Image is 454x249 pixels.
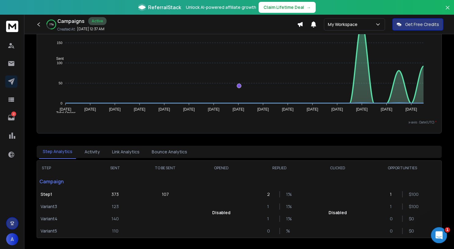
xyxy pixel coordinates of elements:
[41,216,92,222] p: Variant 4
[312,161,363,175] th: CLICKED
[431,227,447,244] iframe: Intercom live chat
[381,107,392,112] tspan: [DATE]
[109,107,121,112] tspan: [DATE]
[5,112,17,124] a: 2
[96,161,135,175] th: SENT
[41,191,92,197] p: Step 1
[112,203,119,210] p: 123
[112,228,118,234] p: 110
[390,191,396,197] p: 1
[108,145,143,159] button: Link Analytics
[37,175,96,188] p: Campaign
[390,216,396,222] p: 0
[405,21,439,27] p: Get Free Credits
[390,203,396,210] p: 1
[409,203,415,210] p: $ 100
[328,21,360,27] p: My Workspace
[88,17,107,25] div: Active
[42,120,437,125] p: x-axis : Date(UTC)
[329,210,347,216] p: Disabled
[111,216,119,222] p: 140
[247,161,312,175] th: REPLIED
[409,191,415,197] p: $ 100
[409,216,415,222] p: $ 0
[57,61,62,65] tspan: 100
[135,161,196,175] th: TO BE SENT
[196,161,247,175] th: OPENED
[60,107,71,112] tspan: [DATE]
[307,4,311,10] span: →
[286,216,292,222] p: 1 %
[41,203,92,210] p: Variant 3
[444,4,452,18] button: Close banner
[37,161,96,175] th: STEP
[183,107,195,112] tspan: [DATE]
[286,203,292,210] p: 1 %
[52,57,64,61] span: Sent
[61,101,63,105] tspan: 0
[392,18,443,31] button: Get Free Credits
[59,81,62,85] tspan: 50
[77,27,104,31] p: [DATE] 12:37 AM
[41,228,92,234] p: Variant 5
[286,228,292,234] p: %
[162,191,169,197] p: 107
[267,191,273,197] p: 2
[186,4,256,10] p: Unlock AI-powered affiliate growth
[445,227,450,233] span: 1
[286,191,292,197] p: 1 %
[148,145,191,159] button: Bounce Analytics
[111,191,119,197] p: 373
[267,216,273,222] p: 1
[363,161,441,175] th: OPPORTUNITIES
[11,112,16,116] p: 2
[208,107,220,112] tspan: [DATE]
[356,107,368,112] tspan: [DATE]
[158,107,170,112] tspan: [DATE]
[332,107,343,112] tspan: [DATE]
[49,23,54,26] p: 77 %
[57,27,76,32] p: Created At:
[57,17,85,25] h1: Campaigns
[405,107,417,112] tspan: [DATE]
[81,145,104,159] button: Activity
[134,107,145,112] tspan: [DATE]
[233,107,244,112] tspan: [DATE]
[212,210,231,216] p: Disabled
[257,107,269,112] tspan: [DATE]
[52,111,76,115] span: Total Opens
[409,228,415,234] p: $ 0
[85,107,96,112] tspan: [DATE]
[390,228,396,234] p: 0
[6,233,18,245] button: A
[57,41,62,45] tspan: 150
[307,107,318,112] tspan: [DATE]
[259,2,316,13] button: Claim Lifetime Deal→
[267,203,273,210] p: 1
[267,228,273,234] p: 0
[148,4,181,11] span: ReferralStack
[282,107,294,112] tspan: [DATE]
[39,145,76,159] button: Step Analytics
